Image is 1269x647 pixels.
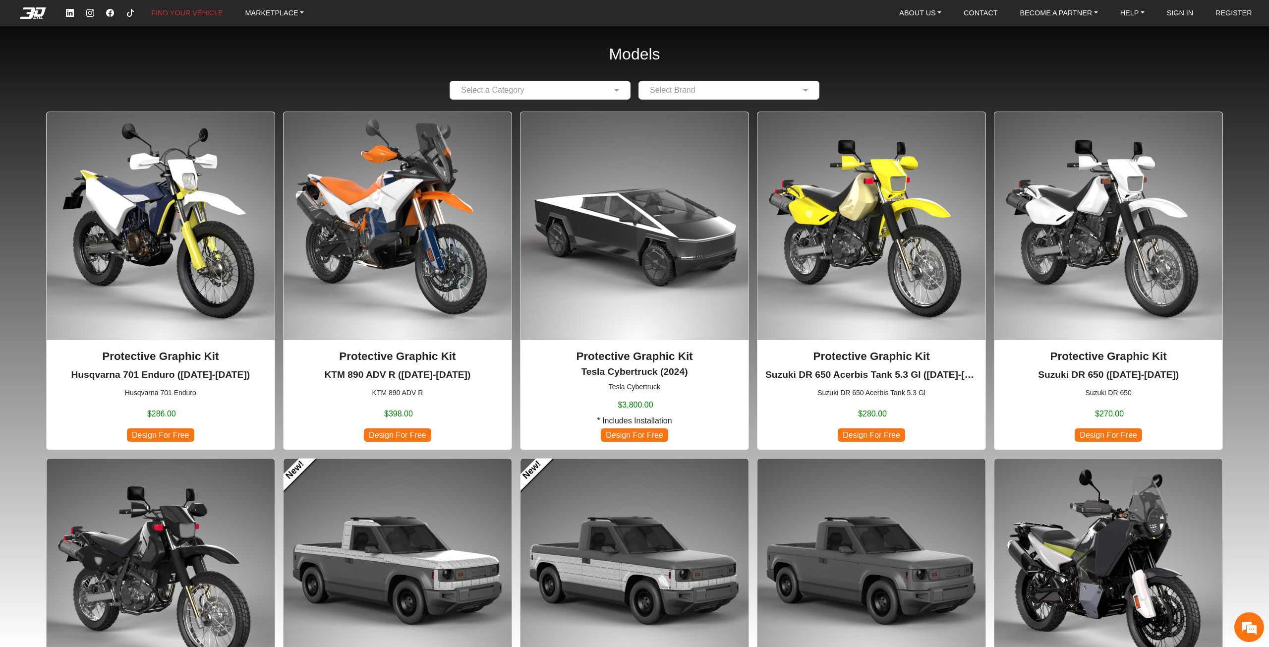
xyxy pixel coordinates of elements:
p: Husqvarna 701 Enduro (2016-2024) [55,368,267,382]
small: KTM 890 ADV R [291,388,504,398]
span: * Includes Installation [597,415,672,427]
p: Protective Graphic Kit [55,348,267,365]
p: Protective Graphic Kit [528,348,741,365]
p: Protective Graphic Kit [1002,348,1214,365]
p: Tesla Cybertruck (2024) [528,365,741,379]
div: Suzuki DR 650 [994,112,1223,450]
a: MARKETPLACE [241,4,308,22]
a: CONTACT [960,4,1001,22]
span: Design For Free [601,428,668,442]
img: DR 6501996-2024 [994,112,1222,340]
div: Husqvarna 701 Enduro [46,112,275,450]
a: BECOME A PARTNER [1016,4,1101,22]
div: Tesla Cybertruck [520,112,749,450]
div: Suzuki DR 650 Acerbis Tank 5.3 Gl [757,112,986,450]
h2: Models [609,32,660,77]
p: Suzuki DR 650 Acerbis Tank 5.3 Gl (1996-2024) [765,368,978,382]
img: DR 650Acerbis Tank 5.3 Gl1996-2024 [757,112,985,340]
span: $270.00 [1095,408,1124,420]
p: KTM 890 ADV R (2023-2025) [291,368,504,382]
span: Design For Free [1075,428,1142,442]
a: REGISTER [1211,4,1256,22]
span: $398.00 [384,408,413,420]
span: $3,800.00 [618,399,653,411]
span: $286.00 [147,408,176,420]
a: New! [275,450,315,490]
p: Suzuki DR 650 (1996-2024) [1002,368,1214,382]
small: Suzuki DR 650 [1002,388,1214,398]
span: Design For Free [838,428,905,442]
a: HELP [1116,4,1149,22]
a: New! [512,450,552,490]
span: Design For Free [127,428,194,442]
p: Protective Graphic Kit [291,348,504,365]
div: KTM 890 ADV R [283,112,512,450]
span: Design For Free [364,428,431,442]
img: 701 Enduronull2016-2024 [47,112,275,340]
img: Cybertrucknull2024 [520,112,749,340]
p: Protective Graphic Kit [765,348,978,365]
span: $280.00 [858,408,887,420]
a: ABOUT US [895,4,945,22]
small: Tesla Cybertruck [528,382,741,392]
small: Husqvarna 701 Enduro [55,388,267,398]
img: 890 ADV R null2023-2025 [284,112,512,340]
small: Suzuki DR 650 Acerbis Tank 5.3 Gl [765,388,978,398]
a: FIND YOUR VEHICLE [147,4,227,22]
a: SIGN IN [1163,4,1198,22]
